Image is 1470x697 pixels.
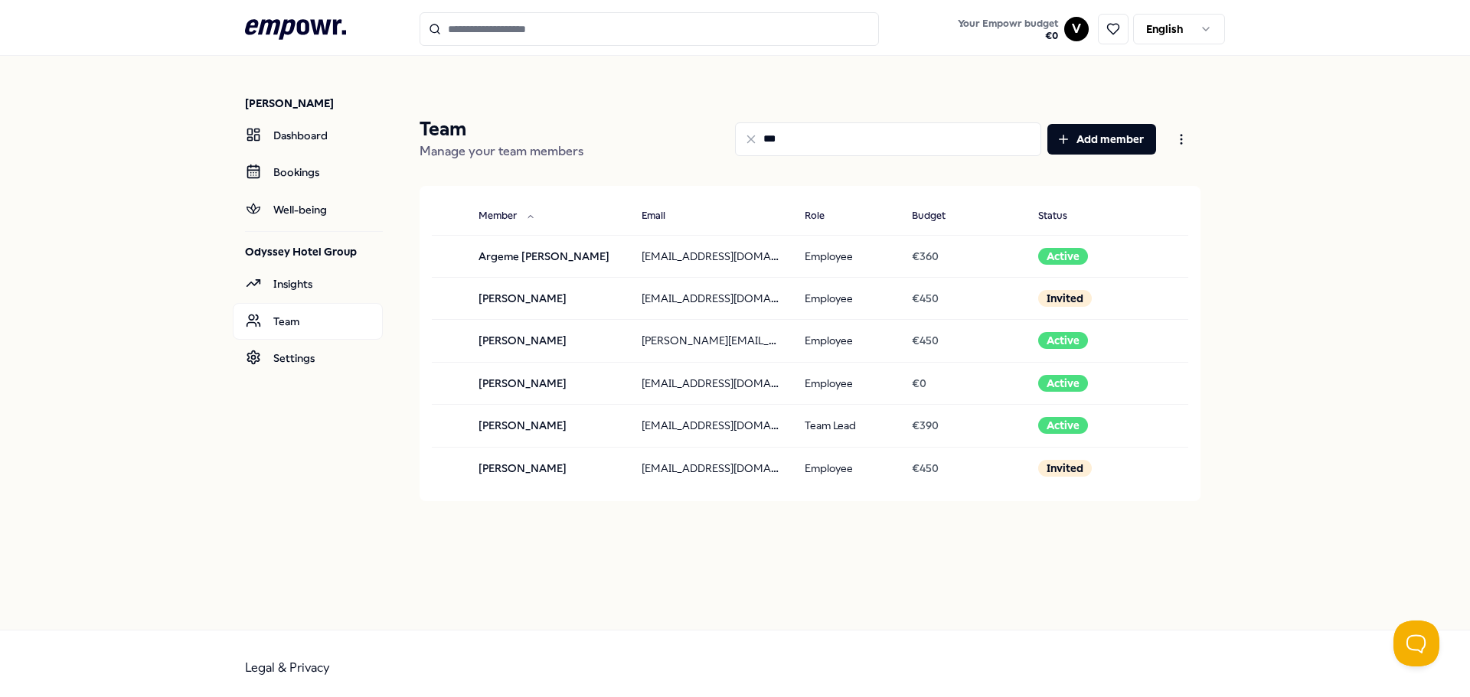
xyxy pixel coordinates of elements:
[629,235,792,277] td: [EMAIL_ADDRESS][DOMAIN_NAME]
[792,362,900,404] td: Employee
[629,201,696,232] button: Email
[233,303,383,340] a: Team
[629,277,792,319] td: [EMAIL_ADDRESS][DOMAIN_NAME]
[1038,460,1092,477] div: Invited
[952,13,1064,45] a: Your Empowr budget€0
[420,12,879,46] input: Search for products, categories or subcategories
[233,154,383,191] a: Bookings
[629,447,792,489] td: [EMAIL_ADDRESS][DOMAIN_NAME]
[1047,124,1156,155] button: Add member
[958,18,1058,30] span: Your Empowr budget
[420,144,583,158] span: Manage your team members
[233,340,383,376] a: Settings
[1393,620,1439,666] iframe: Help Scout Beacon - Open
[466,362,629,404] td: [PERSON_NAME]
[466,201,547,232] button: Member
[792,277,900,319] td: Employee
[466,447,629,489] td: [PERSON_NAME]
[1038,417,1088,434] div: Active
[245,244,383,259] p: Odyssey Hotel Group
[912,334,939,347] span: € 450
[900,201,976,232] button: Budget
[629,320,792,362] td: [PERSON_NAME][EMAIL_ADDRESS][DOMAIN_NAME]
[912,419,939,432] span: € 390
[792,320,900,362] td: Employee
[912,292,939,305] span: € 450
[792,201,855,232] button: Role
[792,447,900,489] td: Employee
[912,462,939,474] span: € 450
[1064,17,1089,41] button: V
[958,30,1058,42] span: € 0
[1038,375,1088,392] div: Active
[629,362,792,404] td: [EMAIL_ADDRESS][DOMAIN_NAME]
[912,377,926,389] span: € 0
[233,265,383,302] a: Insights
[466,235,629,277] td: Argeme [PERSON_NAME]
[1038,248,1088,265] div: Active
[466,405,629,447] td: [PERSON_NAME]
[1026,201,1098,232] button: Status
[245,660,330,675] a: Legal & Privacy
[792,235,900,277] td: Employee
[1038,332,1088,349] div: Active
[245,96,383,111] p: [PERSON_NAME]
[233,191,383,228] a: Well-being
[1162,124,1200,155] button: Open menu
[420,117,583,142] p: Team
[629,405,792,447] td: [EMAIL_ADDRESS][DOMAIN_NAME]
[912,250,939,262] span: € 360
[1038,290,1092,307] div: Invited
[955,15,1061,45] button: Your Empowr budget€0
[466,277,629,319] td: [PERSON_NAME]
[233,117,383,154] a: Dashboard
[466,320,629,362] td: [PERSON_NAME]
[792,405,900,447] td: Team Lead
